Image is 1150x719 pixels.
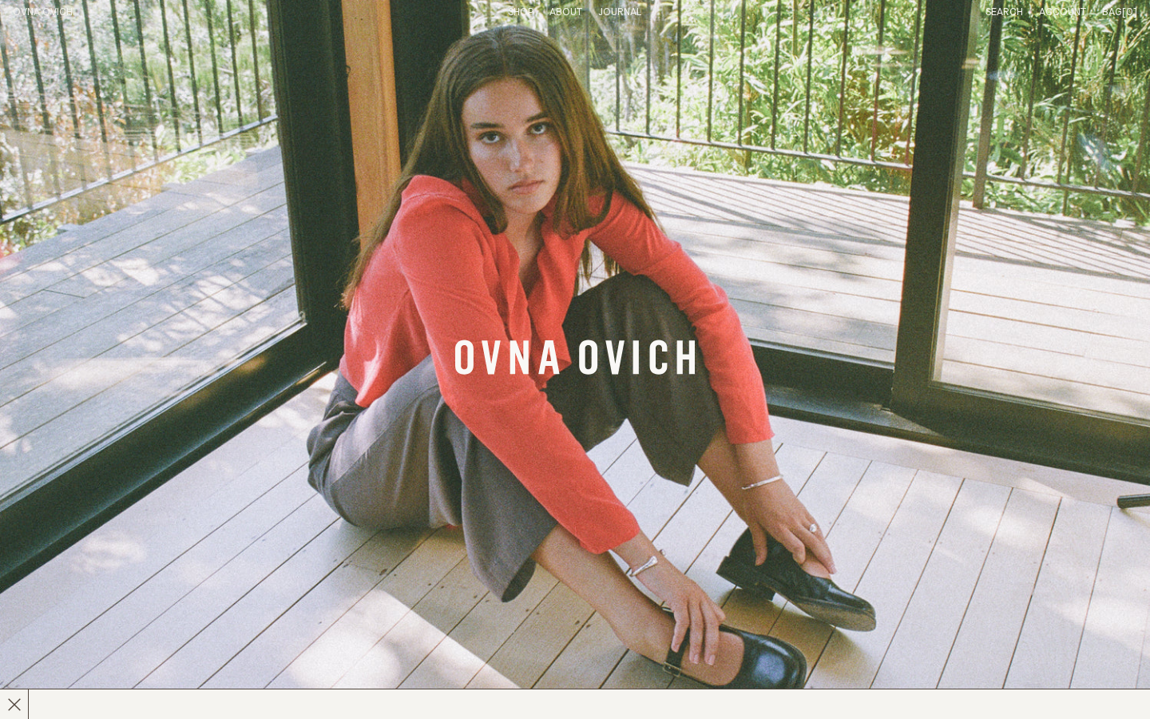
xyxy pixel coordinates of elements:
[985,7,1023,18] a: Search
[508,7,533,18] a: Shop
[455,340,695,379] a: Banner Link
[549,6,582,20] summary: About
[13,7,73,18] a: Home
[1122,7,1137,18] span: [0]
[1039,7,1086,18] a: Account
[598,7,641,18] a: Journal
[1102,7,1122,18] span: Bag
